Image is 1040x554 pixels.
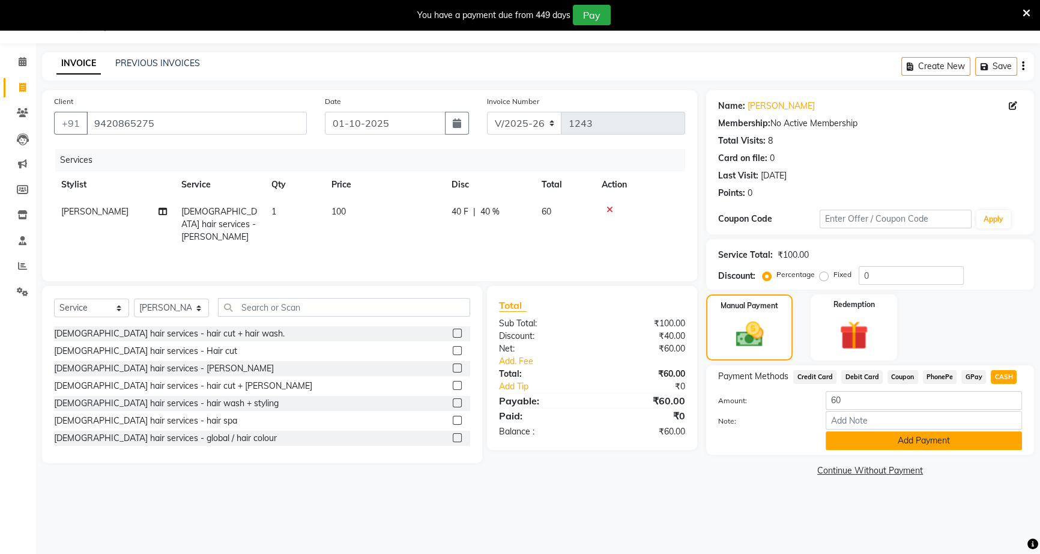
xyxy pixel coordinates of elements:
[761,169,787,182] div: [DATE]
[830,317,877,353] img: _gift.svg
[748,187,752,199] div: 0
[174,171,264,198] th: Service
[718,249,773,261] div: Service Total:
[573,5,611,25] button: Pay
[826,391,1022,410] input: Amount
[718,270,755,282] div: Discount:
[975,57,1017,76] button: Save
[592,394,694,408] div: ₹60.00
[218,298,470,317] input: Search or Scan
[718,213,820,225] div: Coupon Code
[490,355,695,368] a: Add. Fee
[923,370,957,384] span: PhonePe
[417,9,570,22] div: You have a payment due from 449 days
[490,425,592,438] div: Balance :
[778,249,809,261] div: ₹100.00
[826,431,1022,450] button: Add Payment
[820,210,972,228] input: Enter Offer / Coupon Code
[901,57,970,76] button: Create New
[490,330,592,342] div: Discount:
[770,152,775,165] div: 0
[727,318,772,350] img: _cash.svg
[709,395,817,406] label: Amount:
[592,317,694,330] div: ₹100.00
[542,206,551,217] span: 60
[721,300,778,311] label: Manual Payment
[776,269,815,280] label: Percentage
[324,171,444,198] th: Price
[768,135,773,147] div: 8
[54,327,285,340] div: [DEMOGRAPHIC_DATA] hair services - hair cut + hair wash.
[490,368,592,380] div: Total:
[490,409,592,423] div: Paid:
[833,299,875,310] label: Redemption
[718,187,745,199] div: Points:
[271,206,276,217] span: 1
[833,269,851,280] label: Fixed
[592,330,694,342] div: ₹40.00
[718,117,770,130] div: Membership:
[264,171,324,198] th: Qty
[748,100,815,112] a: [PERSON_NAME]
[61,206,128,217] span: [PERSON_NAME]
[718,169,758,182] div: Last Visit:
[54,415,237,427] div: [DEMOGRAPHIC_DATA] hair services - hair spa
[56,53,101,75] a: INVOICE
[609,380,694,393] div: ₹0
[718,100,745,112] div: Name:
[54,112,88,135] button: +91
[991,370,1017,384] span: CASH
[718,152,767,165] div: Card on file:
[592,409,694,423] div: ₹0
[826,411,1022,430] input: Add Note
[709,464,1032,477] a: Continue Without Payment
[181,206,257,242] span: [DEMOGRAPHIC_DATA] hair services - [PERSON_NAME]
[86,112,307,135] input: Search by Name/Mobile/Email/Code
[54,362,274,375] div: [DEMOGRAPHIC_DATA] hair services - [PERSON_NAME]
[592,342,694,355] div: ₹60.00
[490,317,592,330] div: Sub Total:
[490,380,609,393] a: Add Tip
[887,370,918,384] span: Coupon
[499,299,527,312] span: Total
[54,96,73,107] label: Client
[487,96,539,107] label: Invoice Number
[718,117,1022,130] div: No Active Membership
[54,432,277,445] div: [DEMOGRAPHIC_DATA] hair services - global / hair colour
[976,210,1011,228] button: Apply
[594,171,685,198] th: Action
[444,171,534,198] th: Disc
[325,96,341,107] label: Date
[490,342,592,355] div: Net:
[55,149,694,171] div: Services
[718,370,788,383] span: Payment Methods
[718,135,766,147] div: Total Visits:
[793,370,836,384] span: Credit Card
[54,397,279,410] div: [DEMOGRAPHIC_DATA] hair services - hair wash + styling
[54,171,174,198] th: Stylist
[534,171,594,198] th: Total
[115,58,200,68] a: PREVIOUS INVOICES
[331,206,346,217] span: 100
[592,368,694,380] div: ₹60.00
[592,425,694,438] div: ₹60.00
[480,205,500,218] span: 40 %
[709,416,817,427] label: Note:
[841,370,883,384] span: Debit Card
[54,345,237,358] div: [DEMOGRAPHIC_DATA] hair services - Hair cut
[961,370,986,384] span: GPay
[452,205,468,218] span: 40 F
[490,394,592,408] div: Payable:
[473,205,476,218] span: |
[54,380,312,392] div: [DEMOGRAPHIC_DATA] hair services - hair cut + [PERSON_NAME]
